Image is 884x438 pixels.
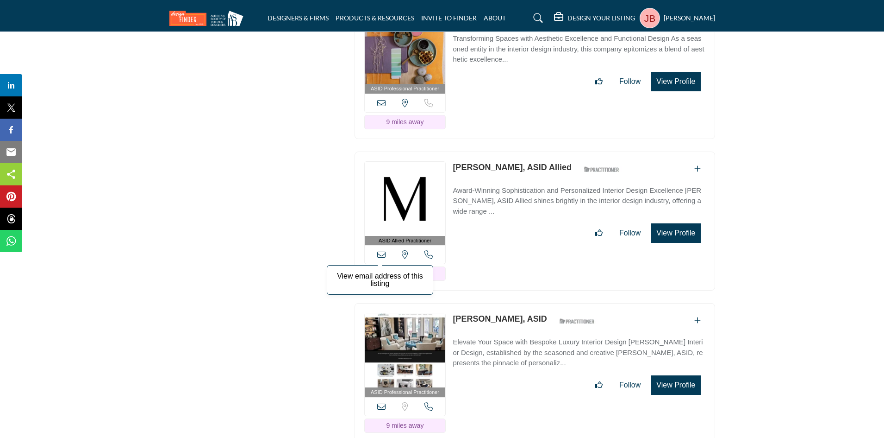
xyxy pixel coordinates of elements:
[589,72,609,91] button: Like listing
[453,161,572,174] p: Margaret Skinner, ASID Allied
[651,72,700,91] button: View Profile
[386,422,423,429] span: 9 miles away
[589,224,609,242] button: Like listing
[365,10,446,84] img: Cynthia Hubbard
[386,118,423,126] span: 9 miles away
[169,11,248,26] img: Site Logo
[694,165,701,173] a: Add To List
[268,14,329,22] a: DESIGNERS & FIRMS
[336,14,414,22] a: PRODUCTS & RESOURCES
[365,313,446,387] img: Michael Foran, ASID
[664,13,715,23] h5: [PERSON_NAME]
[640,8,660,28] button: Show hide supplier dropdown
[580,164,622,175] img: ASID Qualified Practitioners Badge Icon
[371,85,439,93] span: ASID Professional Practitioner
[453,337,705,368] p: Elevate Your Space with Bespoke Luxury Interior Design [PERSON_NAME] Interior Design, established...
[453,180,705,217] a: Award-Winning Sophistication and Personalized Interior Design Excellence [PERSON_NAME], ASID Alli...
[332,273,428,287] p: View email address of this listing
[421,14,477,22] a: INVITE TO FINDER
[651,375,700,395] button: View Profile
[365,10,446,94] a: ASID Professional Practitioner
[365,162,446,246] a: ASID Allied Practitioner
[453,314,547,324] a: [PERSON_NAME], ASID
[651,223,700,243] button: View Profile
[694,317,701,324] a: Add To List
[613,376,647,394] button: Follow
[453,331,705,368] a: Elevate Your Space with Bespoke Luxury Interior Design [PERSON_NAME] Interior Design, established...
[589,376,609,394] button: Like listing
[613,224,647,242] button: Follow
[453,185,705,217] p: Award-Winning Sophistication and Personalized Interior Design Excellence [PERSON_NAME], ASID Alli...
[524,11,549,25] a: Search
[554,13,635,24] div: DESIGN YOUR LISTING
[567,14,635,22] h5: DESIGN YOUR LISTING
[453,163,572,172] a: [PERSON_NAME], ASID Allied
[453,313,547,325] p: Michael Foran, ASID
[453,28,705,65] a: Transforming Spaces with Aesthetic Excellence and Functional Design As a seasoned entity in the i...
[365,162,446,236] img: Margaret Skinner, ASID Allied
[379,237,431,245] span: ASID Allied Practitioner
[371,388,439,396] span: ASID Professional Practitioner
[453,33,705,65] p: Transforming Spaces with Aesthetic Excellence and Functional Design As a seasoned entity in the i...
[613,72,647,91] button: Follow
[556,315,598,327] img: ASID Qualified Practitioners Badge Icon
[484,14,506,22] a: ABOUT
[365,313,446,397] a: ASID Professional Practitioner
